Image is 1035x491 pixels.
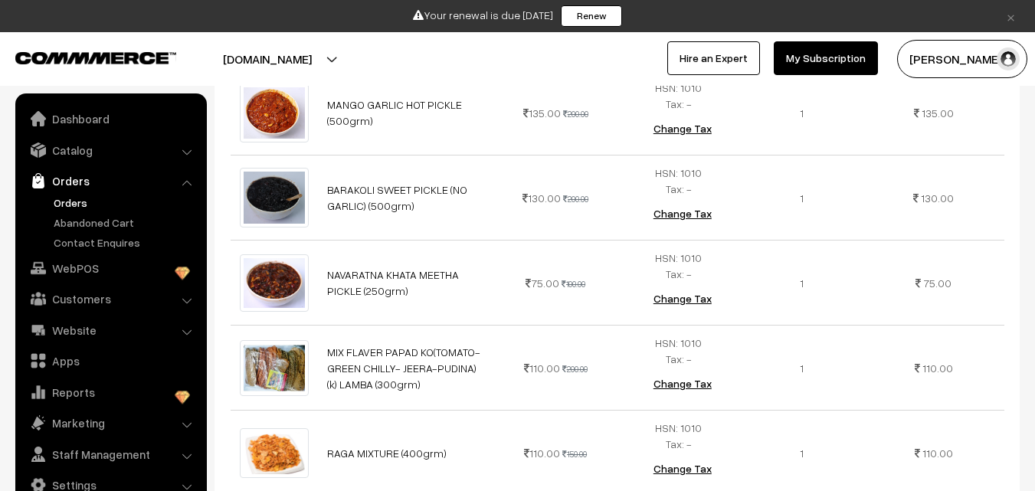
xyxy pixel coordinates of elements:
a: Orders [50,195,201,211]
button: Change Tax [641,197,724,231]
a: RAGA MIXTURE (400grm) [327,447,447,460]
a: × [1001,7,1021,25]
span: 1 [800,447,804,460]
img: user [997,47,1020,70]
span: HSN: 1010 Tax: - [655,336,702,365]
a: Orders [19,167,201,195]
a: BARAKOLI SWEET PICKLE (NO GARLIC) (500grm) [327,183,467,212]
span: 110.00 [922,447,953,460]
img: 1051719898607-mix-papad-k.jpg [240,340,310,397]
span: HSN: 1010 Tax: - [655,421,702,450]
a: Marketing [19,409,201,437]
a: Abandoned Cart [50,214,201,231]
img: COMMMERCE [15,52,176,64]
button: Change Tax [641,452,724,486]
span: 130.00 [522,191,561,205]
a: My Subscription [774,41,878,75]
span: 1 [800,277,804,290]
a: Renew [561,5,622,27]
a: Catalog [19,136,201,164]
a: Website [19,316,201,344]
span: 110.00 [922,362,953,375]
span: 75.00 [526,277,559,290]
img: MANGO GARLIC HOT PICKLE 2.jpg [240,83,310,142]
a: Dashboard [19,105,201,133]
span: HSN: 1010 Tax: - [655,166,702,195]
span: 110.00 [524,447,560,460]
span: 75.00 [923,277,951,290]
strike: 100.00 [562,279,585,289]
button: Change Tax [641,367,724,401]
a: Reports [19,378,201,406]
a: Contact Enquires [50,234,201,250]
strike: 200.00 [563,194,588,204]
span: 130.00 [921,191,954,205]
div: Your renewal is due [DATE] [5,5,1030,27]
img: RAGA MIXTURE 2.jpg [240,428,310,479]
strike: 200.00 [563,109,588,119]
button: [DOMAIN_NAME] [169,40,365,78]
span: 135.00 [922,106,954,119]
a: WebPOS [19,254,201,282]
img: NAVARATNA SWEET PICKLE 6.jpg [240,254,310,313]
span: 1 [800,106,804,119]
a: Apps [19,347,201,375]
button: [PERSON_NAME] [897,40,1027,78]
a: COMMMERCE [15,47,149,66]
a: Hire an Expert [667,41,760,75]
span: 1 [800,191,804,205]
span: 135.00 [523,106,561,119]
span: 110.00 [524,362,560,375]
a: Customers [19,285,201,313]
span: 1 [800,362,804,375]
img: BARAKOLI SWEET PICKLE (NO GARLIC).jpg [240,168,310,227]
a: Staff Management [19,440,201,468]
strike: 150.00 [562,449,587,459]
span: HSN: 1010 Tax: - [655,251,702,280]
button: Change Tax [641,282,724,316]
a: MANGO GARLIC HOT PICKLE (500grm) [327,98,462,127]
button: Change Tax [641,112,724,146]
a: NAVARATNA KHATA MEETHA PICKLE (250grm) [327,268,459,297]
strike: 200.00 [562,364,588,374]
a: MIX FLAVER PAPAD KO(TOMATO-GREEN CHILLY- JEERA-PUDINA) (k) LAMBA (300grm) [327,345,480,391]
